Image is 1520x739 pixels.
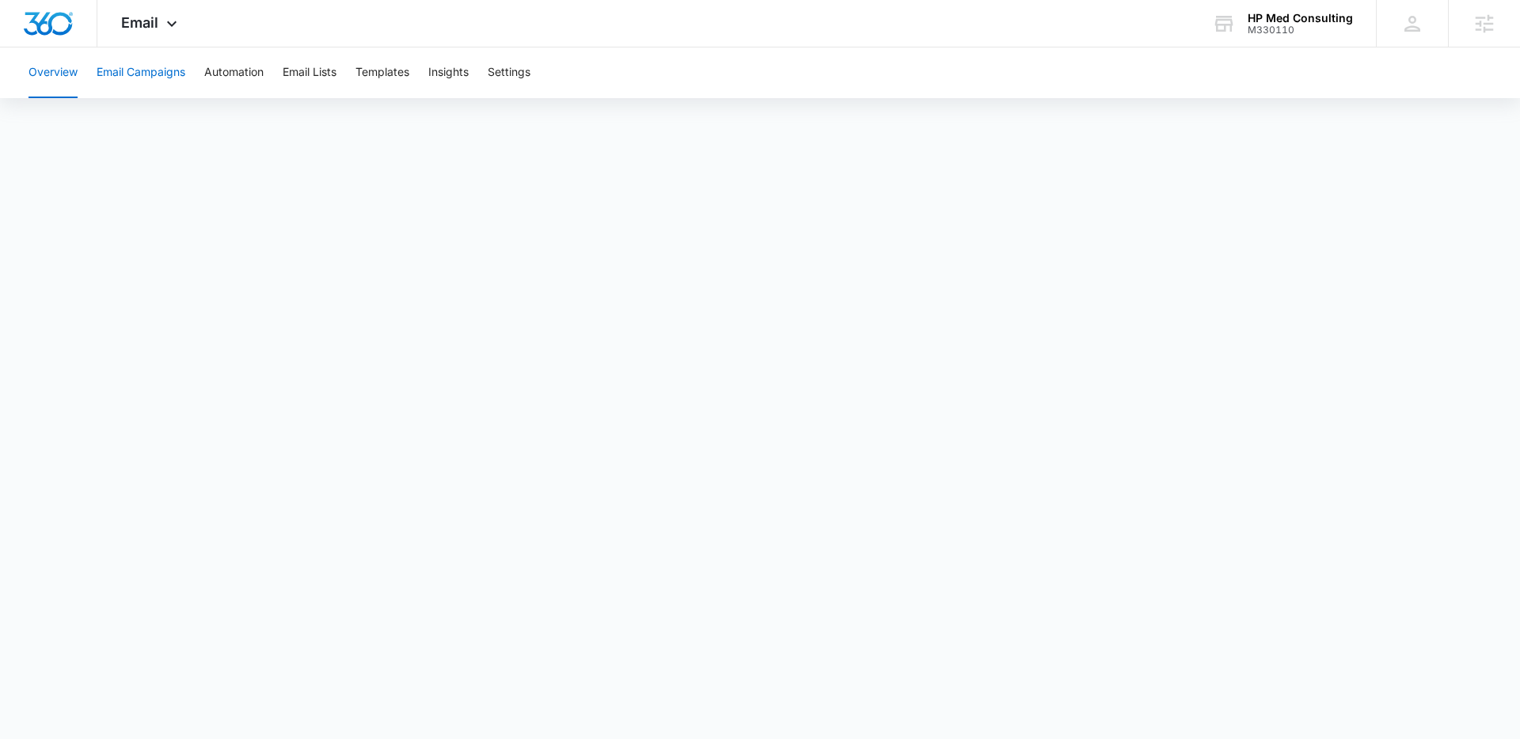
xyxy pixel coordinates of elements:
div: account id [1248,25,1353,36]
button: Email Campaigns [97,47,185,98]
button: Overview [28,47,78,98]
button: Insights [428,47,469,98]
button: Templates [355,47,409,98]
button: Email Lists [283,47,336,98]
div: account name [1248,12,1353,25]
span: Email [121,14,158,31]
button: Automation [204,47,264,98]
button: Settings [488,47,530,98]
